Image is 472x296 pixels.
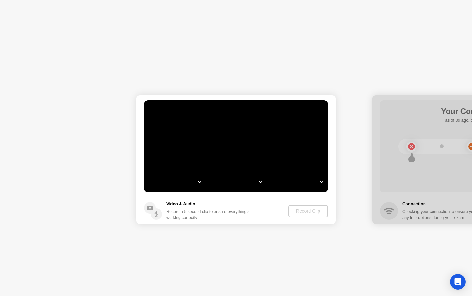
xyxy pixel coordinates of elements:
div: Open Intercom Messenger [450,274,466,290]
div: Record a 5 second clip to ensure everything’s working correctly [166,208,252,221]
div: Record Clip [291,208,325,214]
button: Record Clip [288,205,328,217]
select: Available speakers [208,176,263,189]
select: Available cameras [147,176,202,189]
h5: Video & Audio [166,201,252,207]
select: Available microphones [269,176,324,189]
